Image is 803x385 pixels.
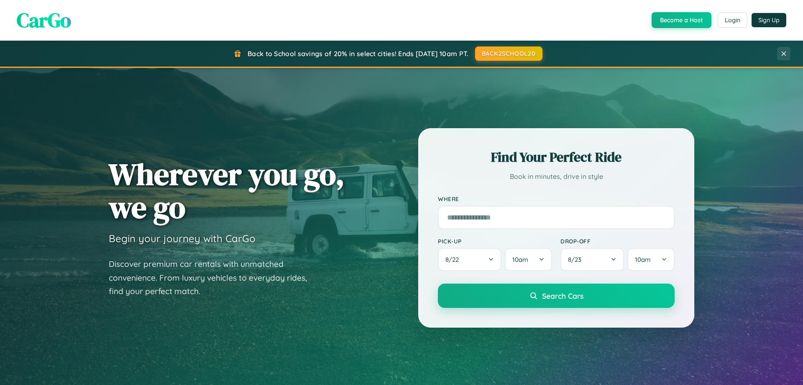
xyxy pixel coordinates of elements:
button: Sign Up [752,13,786,27]
p: Book in minutes, drive in style [438,171,675,183]
button: 10am [505,248,552,271]
button: 8/22 [438,248,501,271]
h3: Begin your journey with CarGo [109,232,256,245]
button: 10am [627,248,675,271]
span: 10am [512,256,528,264]
p: Discover premium car rentals with unmatched convenience. From luxury vehicles to everyday rides, ... [109,257,318,298]
span: 8 / 23 [568,256,586,264]
h2: Find Your Perfect Ride [438,148,675,166]
label: Pick-up [438,238,552,245]
label: Where [438,195,675,202]
h1: Wherever you go, we go [109,158,345,224]
button: Search Cars [438,284,675,308]
span: CarGo [17,6,71,34]
button: BACK2SCHOOL20 [475,47,542,61]
span: Back to School savings of 20% in select cities! Ends [DATE] 10am PT. [248,49,468,58]
span: Search Cars [542,291,583,300]
button: Login [718,13,747,28]
button: Become a Host [652,12,711,28]
span: 8 / 22 [445,256,463,264]
label: Drop-off [560,238,675,245]
button: 8/23 [560,248,624,271]
span: 10am [635,256,651,264]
